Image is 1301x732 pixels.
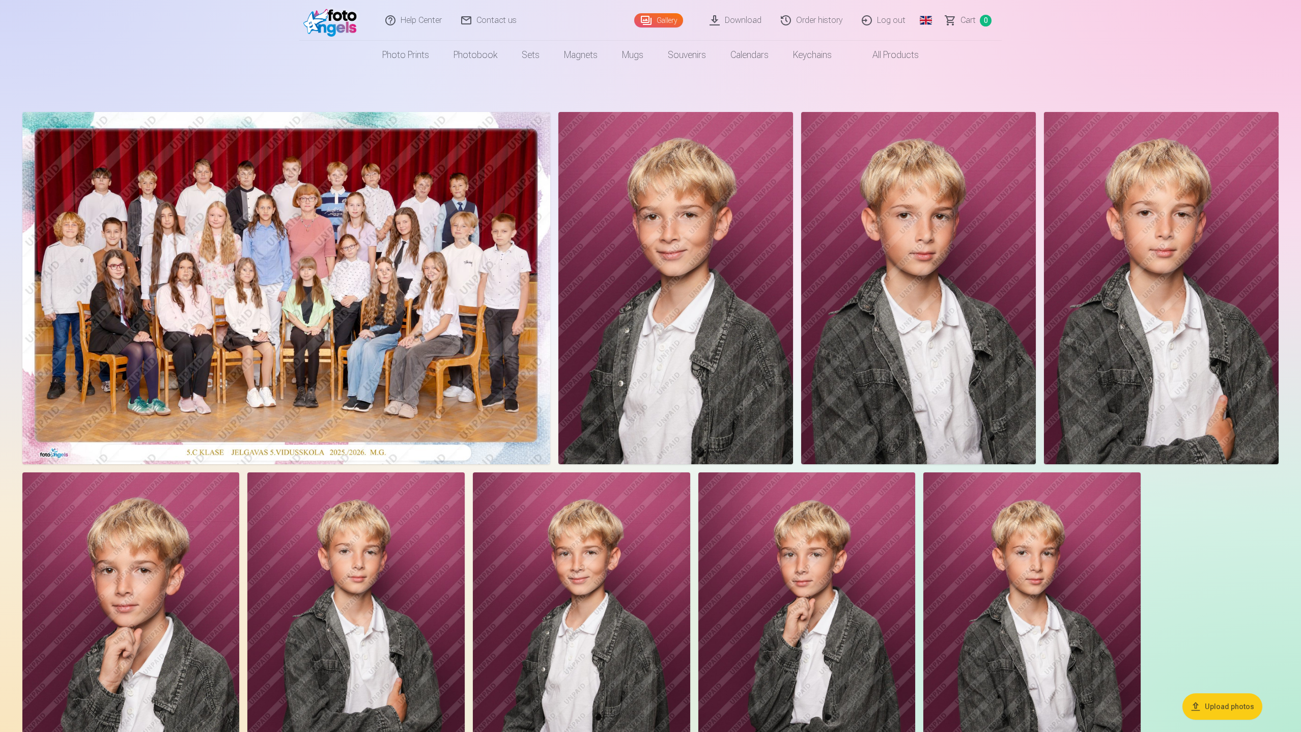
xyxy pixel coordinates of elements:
a: Keychains [781,41,844,69]
a: Souvenirs [656,41,718,69]
a: Mugs [610,41,656,69]
button: Upload photos [1182,693,1262,720]
span: Сart [960,14,976,26]
a: All products [844,41,931,69]
a: Calendars [718,41,781,69]
a: Sets [510,41,552,69]
span: 0 [980,15,992,26]
a: Magnets [552,41,610,69]
img: /fa1 [303,4,362,37]
a: Photo prints [370,41,441,69]
a: Photobook [441,41,510,69]
a: Gallery [634,13,683,27]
